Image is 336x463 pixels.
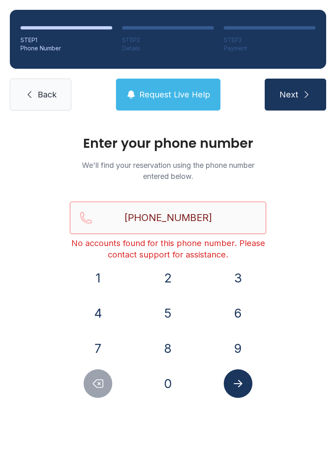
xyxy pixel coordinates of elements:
button: 8 [154,334,182,363]
input: Reservation phone number [70,201,266,234]
p: We'll find your reservation using the phone number entered below. [70,160,266,182]
div: STEP 2 [122,36,214,44]
button: Delete number [84,369,112,398]
button: 1 [84,264,112,292]
div: Payment [224,44,316,52]
div: Details [122,44,214,52]
h1: Enter your phone number [70,137,266,150]
button: 7 [84,334,112,363]
span: Next [279,89,298,100]
div: Phone Number [20,44,112,52]
button: 0 [154,369,182,398]
span: Back [38,89,57,100]
div: STEP 1 [20,36,112,44]
button: Submit lookup form [224,369,252,398]
button: 4 [84,299,112,327]
button: 5 [154,299,182,327]
button: 9 [224,334,252,363]
button: 6 [224,299,252,327]
button: 3 [224,264,252,292]
span: Request Live Help [139,89,210,100]
div: No accounts found for this phone number. Please contact support for assistance. [70,237,266,260]
button: 2 [154,264,182,292]
div: STEP 3 [224,36,316,44]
